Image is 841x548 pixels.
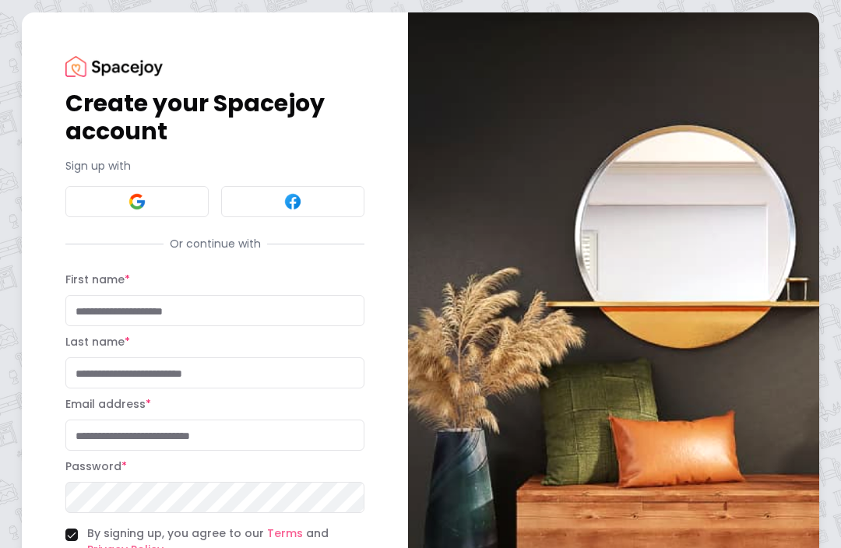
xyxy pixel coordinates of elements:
p: Sign up with [65,158,364,174]
img: Google signin [128,192,146,211]
label: First name [65,272,130,287]
label: Last name [65,334,130,350]
img: Facebook signin [283,192,302,211]
span: Or continue with [164,236,267,251]
img: Spacejoy Logo [65,56,163,77]
label: Password [65,458,127,474]
a: Terms [267,525,303,541]
label: Email address [65,396,151,412]
h1: Create your Spacejoy account [65,90,364,146]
